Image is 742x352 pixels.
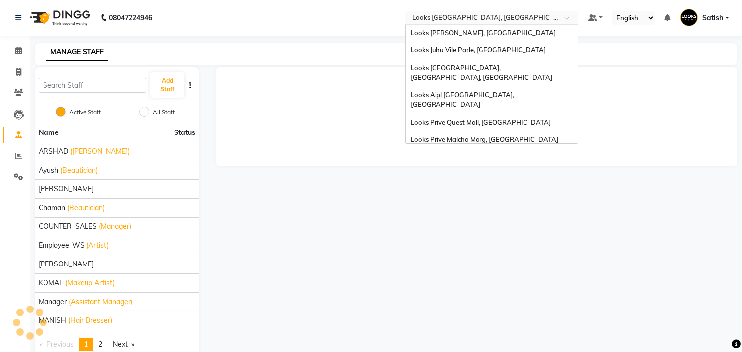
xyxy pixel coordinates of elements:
[39,221,97,232] span: COUNTER_SALES
[69,297,132,307] span: (Assistant Manager)
[60,165,98,176] span: (Beautician)
[46,44,108,61] a: MANAGE STAFF
[174,128,195,138] span: Status
[702,13,723,23] span: Satish
[65,278,115,288] span: (Makeup Artist)
[68,315,112,326] span: (Hair Dresser)
[69,108,101,117] label: Active Staff
[39,315,66,326] span: MANISH
[411,64,552,82] span: Looks [GEOGRAPHIC_DATA], [GEOGRAPHIC_DATA], [GEOGRAPHIC_DATA]
[411,29,556,37] span: Looks [PERSON_NAME], [GEOGRAPHIC_DATA]
[411,91,516,109] span: Looks Aipl [GEOGRAPHIC_DATA], [GEOGRAPHIC_DATA]
[39,146,68,157] span: ARSHAD
[680,9,698,26] img: Satish
[39,203,65,213] span: Chaman
[39,78,146,93] input: Search Staff
[35,338,199,351] nav: Pagination
[109,4,152,32] b: 08047224946
[84,340,88,349] span: 1
[405,24,578,144] ng-dropdown-panel: Options list
[39,240,85,251] span: Employee_WS
[411,135,558,143] span: Looks Prive Malcha Marg, [GEOGRAPHIC_DATA]
[153,108,175,117] label: All Staff
[39,184,94,194] span: [PERSON_NAME]
[67,203,105,213] span: (Beautician)
[411,46,546,54] span: Looks Juhu Vile Parle, [GEOGRAPHIC_DATA]
[39,128,59,137] span: Name
[150,72,184,98] button: Add Staff
[411,118,551,126] span: Looks Prive Quest Mall, [GEOGRAPHIC_DATA]
[39,278,63,288] span: KOMAL
[108,338,139,351] a: Next
[39,297,67,307] span: Manager
[216,67,737,166] span: Empty details
[46,340,74,349] span: Previous
[39,165,58,176] span: Ayush
[98,340,102,349] span: 2
[99,221,131,232] span: (Manager)
[70,146,130,157] span: ([PERSON_NAME])
[25,4,93,32] img: logo
[39,259,94,269] span: [PERSON_NAME]
[87,240,109,251] span: (Artist)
